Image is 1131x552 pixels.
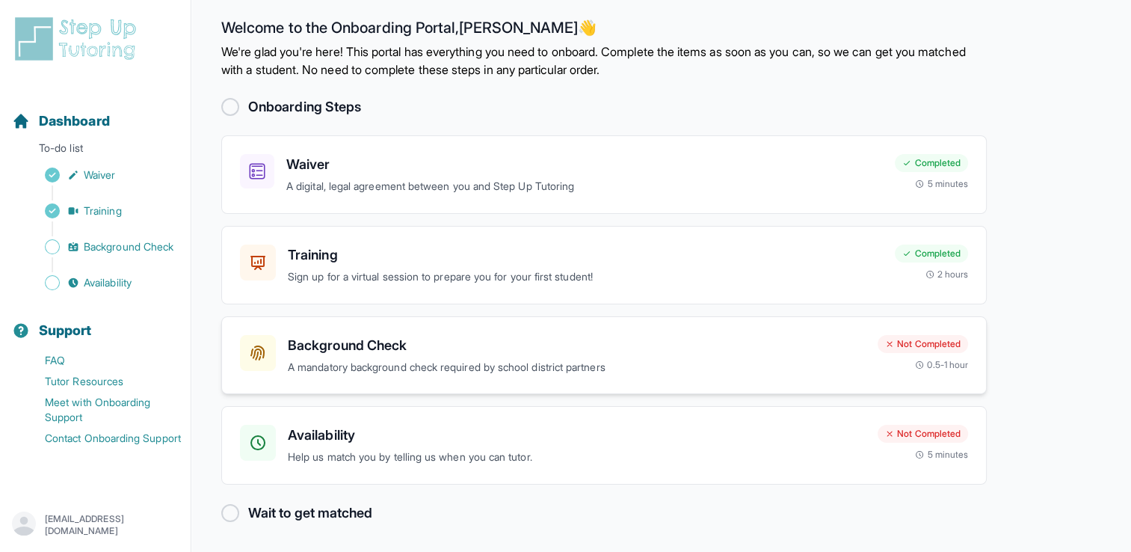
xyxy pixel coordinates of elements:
p: Sign up for a virtual session to prepare you for your first student! [288,269,883,286]
p: Help us match you by telling us when you can tutor. [288,449,866,466]
button: [EMAIL_ADDRESS][DOMAIN_NAME] [12,512,179,539]
div: 5 minutes [915,178,968,190]
span: Background Check [84,239,173,254]
span: Availability [84,275,132,290]
span: Waiver [84,168,115,183]
a: Meet with Onboarding Support [12,392,191,428]
button: Dashboard [6,87,185,138]
div: 5 minutes [915,449,968,461]
p: A digital, legal agreement between you and Step Up Tutoring [286,178,883,195]
div: Completed [895,245,968,263]
a: AvailabilityHelp us match you by telling us when you can tutor.Not Completed5 minutes [221,406,987,485]
a: FAQ [12,350,191,371]
button: Support [6,296,185,347]
a: Contact Onboarding Support [12,428,191,449]
a: WaiverA digital, legal agreement between you and Step Up TutoringCompleted5 minutes [221,135,987,214]
a: Background Check [12,236,191,257]
a: Training [12,200,191,221]
h2: Wait to get matched [248,503,372,524]
span: Dashboard [39,111,110,132]
div: 0.5-1 hour [915,359,968,371]
p: A mandatory background check required by school district partners [288,359,866,376]
p: [EMAIL_ADDRESS][DOMAIN_NAME] [45,513,179,537]
a: TrainingSign up for a virtual session to prepare you for your first student!Completed2 hours [221,226,987,304]
a: Dashboard [12,111,110,132]
h2: Onboarding Steps [248,96,361,117]
span: Training [84,203,122,218]
div: 2 hours [925,269,969,280]
h3: Training [288,245,883,266]
a: Tutor Resources [12,371,191,392]
img: logo [12,15,145,63]
p: We're glad you're here! This portal has everything you need to onboard. Complete the items as soo... [221,43,987,79]
a: Availability [12,272,191,293]
div: Completed [895,154,968,172]
h3: Waiver [286,154,883,175]
h3: Availability [288,425,866,446]
div: Not Completed [878,335,968,353]
span: Support [39,320,92,341]
h3: Background Check [288,335,866,356]
a: Waiver [12,165,191,185]
h2: Welcome to the Onboarding Portal, [PERSON_NAME] 👋 [221,19,987,43]
p: To-do list [6,141,185,162]
a: Background CheckA mandatory background check required by school district partnersNot Completed0.5... [221,316,987,395]
div: Not Completed [878,425,968,443]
